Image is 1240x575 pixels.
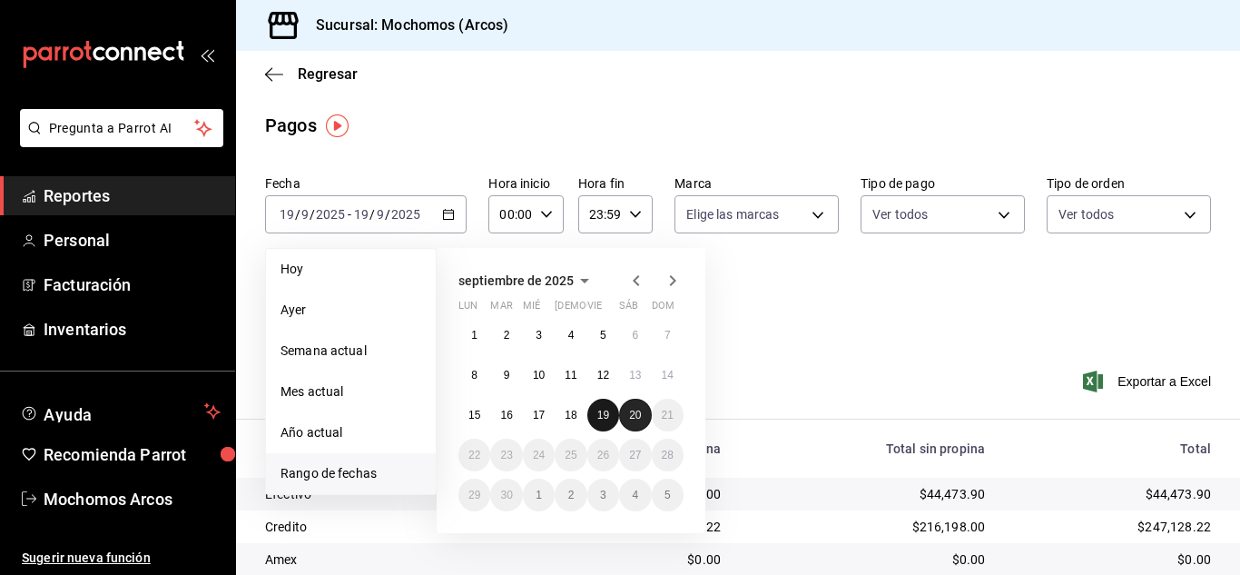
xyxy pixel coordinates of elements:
[555,550,721,569] div: $0.00
[458,359,490,392] button: 8 de septiembre de 2025
[504,329,510,342] abbr: 2 de septiembre de 2025
[390,207,421,222] input: ----
[686,205,779,223] span: Elige las marcas
[587,439,619,471] button: 26 de septiembre de 2025
[1014,550,1211,569] div: $0.00
[555,479,586,511] button: 2 de octubre de 2025
[578,177,653,190] label: Hora fin
[471,329,477,342] abbr: 1 de septiembre de 2025
[44,228,221,253] span: Personal
[490,359,522,392] button: 9 de septiembre de 2025
[632,329,638,342] abbr: 6 de septiembre de 2025
[471,369,477,382] abbr: 8 de septiembre de 2025
[376,207,385,222] input: --
[490,399,522,431] button: 16 de septiembre de 2025
[555,439,586,471] button: 25 de septiembre de 2025
[490,319,522,352] button: 2 de septiembre de 2025
[44,273,221,297] span: Facturación
[619,359,651,392] button: 13 de septiembre de 2025
[555,319,586,352] button: 4 de septiembre de 2025
[652,439,684,471] button: 28 de septiembre de 2025
[44,487,221,511] span: Mochomos Arcos
[326,114,349,137] img: Tooltip marker
[652,319,684,352] button: 7 de septiembre de 2025
[861,177,1025,190] label: Tipo de pago
[280,342,421,361] span: Semana actual
[44,183,221,208] span: Reportes
[533,409,545,421] abbr: 17 de septiembre de 2025
[872,205,928,223] span: Ver todos
[468,409,480,421] abbr: 15 de septiembre de 2025
[500,449,512,461] abbr: 23 de septiembre de 2025
[523,399,555,431] button: 17 de septiembre de 2025
[468,449,480,461] abbr: 22 de septiembre de 2025
[490,479,522,511] button: 30 de septiembre de 2025
[533,369,545,382] abbr: 10 de septiembre de 2025
[597,449,609,461] abbr: 26 de septiembre de 2025
[619,479,651,511] button: 4 de octubre de 2025
[315,207,346,222] input: ----
[265,518,526,536] div: Credito
[1014,485,1211,503] div: $44,473.90
[265,112,317,139] div: Pagos
[280,382,421,402] span: Mes actual
[279,207,295,222] input: --
[587,359,619,392] button: 12 de septiembre de 2025
[280,423,421,442] span: Año actual
[458,270,595,292] button: septiembre de 2025
[500,489,512,501] abbr: 30 de septiembre de 2025
[750,441,985,456] div: Total sin propina
[458,399,490,431] button: 15 de septiembre de 2025
[458,273,574,288] span: septiembre de 2025
[587,479,619,511] button: 3 de octubre de 2025
[533,449,545,461] abbr: 24 de septiembre de 2025
[750,485,985,503] div: $44,473.90
[298,65,358,83] span: Regresar
[265,177,467,190] label: Fecha
[300,207,310,222] input: --
[597,409,609,421] abbr: 19 de septiembre de 2025
[44,317,221,342] span: Inventarios
[523,359,555,392] button: 10 de septiembre de 2025
[500,409,512,421] abbr: 16 de septiembre de 2025
[468,489,480,501] abbr: 29 de septiembre de 2025
[1058,205,1114,223] span: Ver todos
[662,409,674,421] abbr: 21 de septiembre de 2025
[44,401,197,422] span: Ayuda
[310,207,315,222] span: /
[20,109,223,147] button: Pregunta a Parrot AI
[504,369,510,382] abbr: 9 de septiembre de 2025
[664,329,671,342] abbr: 7 de septiembre de 2025
[44,442,221,467] span: Recomienda Parrot
[295,207,300,222] span: /
[13,132,223,151] a: Pregunta a Parrot AI
[1047,177,1211,190] label: Tipo de orden
[750,518,985,536] div: $216,198.00
[674,177,839,190] label: Marca
[587,319,619,352] button: 5 de septiembre de 2025
[488,177,563,190] label: Hora inicio
[385,207,390,222] span: /
[568,489,575,501] abbr: 2 de octubre de 2025
[750,550,985,569] div: $0.00
[565,409,576,421] abbr: 18 de septiembre de 2025
[662,369,674,382] abbr: 14 de septiembre de 2025
[458,319,490,352] button: 1 de septiembre de 2025
[200,47,214,62] button: open_drawer_menu
[619,319,651,352] button: 6 de septiembre de 2025
[652,359,684,392] button: 14 de septiembre de 2025
[490,300,512,319] abbr: martes
[619,439,651,471] button: 27 de septiembre de 2025
[353,207,369,222] input: --
[565,369,576,382] abbr: 11 de septiembre de 2025
[587,399,619,431] button: 19 de septiembre de 2025
[523,479,555,511] button: 1 de octubre de 2025
[536,489,542,501] abbr: 1 de octubre de 2025
[523,439,555,471] button: 24 de septiembre de 2025
[369,207,375,222] span: /
[597,369,609,382] abbr: 12 de septiembre de 2025
[600,329,606,342] abbr: 5 de septiembre de 2025
[22,549,221,568] span: Sugerir nueva función
[587,300,602,319] abbr: viernes
[619,399,651,431] button: 20 de septiembre de 2025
